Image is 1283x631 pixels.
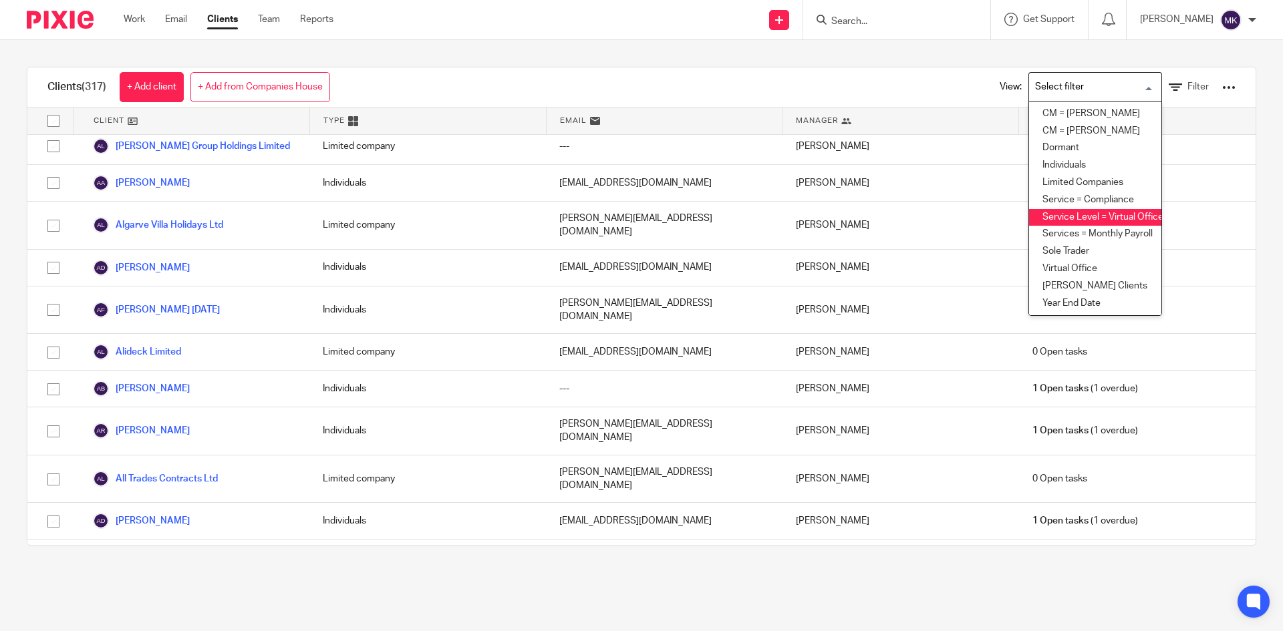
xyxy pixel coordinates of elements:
li: CM = [PERSON_NAME] [1029,123,1161,140]
span: 1 Open tasks [1032,382,1089,395]
li: Year End Date [1029,295,1161,312]
img: svg%3E [93,344,109,360]
img: svg%3E [93,381,109,397]
div: [PERSON_NAME] [782,503,1019,539]
a: Reports [300,13,333,26]
div: [EMAIL_ADDRESS][DOMAIN_NAME] [546,503,782,539]
span: 1 Open tasks [1032,514,1089,528]
div: Search for option [1028,72,1162,102]
div: Individuals [309,540,546,587]
a: [PERSON_NAME] [93,423,190,439]
span: 1 Open tasks [1032,424,1089,437]
div: [PERSON_NAME] [782,540,1019,587]
a: Email [165,13,187,26]
span: 0 Open tasks [1032,345,1087,359]
div: [PERSON_NAME][EMAIL_ADDRESS][DOMAIN_NAME] [546,407,782,455]
div: Individuals [309,250,546,286]
a: Work [124,13,145,26]
img: svg%3E [93,217,109,233]
img: svg%3E [93,175,109,191]
a: Alideck Limited [93,344,181,360]
div: [PERSON_NAME][EMAIL_ADDRESS][DOMAIN_NAME] [546,286,782,334]
div: [PERSON_NAME] [782,250,1019,286]
div: Limited company [309,334,546,370]
div: Individuals [309,371,546,407]
span: (317) [82,81,106,92]
img: svg%3E [93,260,109,276]
div: [PERSON_NAME][EMAIL_ADDRESS][DOMAIN_NAME] [546,202,782,249]
a: All Trades Contracts Ltd [93,471,218,487]
div: [PERSON_NAME] [782,407,1019,455]
span: (1 overdue) [1032,514,1138,528]
div: [PERSON_NAME] [782,371,1019,407]
div: [PERSON_NAME][EMAIL_ADDRESS][PERSON_NAME][DOMAIN_NAME] [546,540,782,587]
li: CM = [PERSON_NAME] [1029,106,1161,123]
div: [EMAIL_ADDRESS][DOMAIN_NAME] [546,250,782,286]
div: [EMAIL_ADDRESS][DOMAIN_NAME] [546,165,782,201]
li: Dormant [1029,140,1161,157]
span: Filter [1187,82,1209,91]
div: [PERSON_NAME] [782,202,1019,249]
li: Sole Trader [1029,243,1161,260]
div: [PERSON_NAME] [782,455,1019,503]
img: Pixie [27,11,94,29]
img: svg%3E [93,471,109,487]
a: [PERSON_NAME] Group Holdings Limited [93,138,290,154]
h1: Clients [47,80,106,94]
li: [PERSON_NAME] Clients [1029,278,1161,295]
li: Limited Companies [1029,174,1161,192]
input: Search for option [1030,75,1154,99]
div: --- [546,128,782,164]
span: Get Support [1023,15,1075,24]
img: svg%3E [93,138,109,154]
span: (1 overdue) [1032,424,1138,437]
li: Individuals [1029,157,1161,174]
span: Type [323,115,345,126]
a: Clients [207,13,238,26]
li: Service = Compliance [1029,192,1161,209]
div: Individuals [309,165,546,201]
div: [PERSON_NAME] [782,128,1019,164]
a: + Add from Companies House [190,72,330,102]
div: Individuals [309,407,546,455]
p: [PERSON_NAME] [1140,13,1214,26]
div: Individuals [309,286,546,334]
span: Email [560,115,587,126]
input: Search [830,16,950,28]
div: Limited company [309,202,546,249]
div: [PERSON_NAME] [782,334,1019,370]
a: [PERSON_NAME] [93,175,190,191]
span: Client [94,115,124,126]
div: --- [546,371,782,407]
a: [PERSON_NAME] [93,381,190,397]
img: svg%3E [93,513,109,529]
span: (1 overdue) [1032,382,1138,395]
input: Select all [41,108,66,134]
div: [EMAIL_ADDRESS][DOMAIN_NAME] [546,334,782,370]
img: svg%3E [93,423,109,439]
span: Manager [796,115,838,126]
li: Service Level = Virtual Office [1029,209,1161,226]
a: [PERSON_NAME] [DATE] [93,302,220,318]
li: Services = Monthly Payroll [1029,226,1161,243]
a: [PERSON_NAME] [93,513,190,529]
div: Individuals [309,503,546,539]
div: Limited company [309,128,546,164]
a: [PERSON_NAME] [93,260,190,276]
div: [PERSON_NAME] [782,286,1019,334]
img: svg%3E [1220,9,1242,31]
li: Virtual Office [1029,260,1161,278]
a: + Add client [120,72,184,102]
div: Limited company [309,455,546,503]
span: 0 Open tasks [1032,472,1087,485]
div: [PERSON_NAME] [782,165,1019,201]
a: Team [258,13,280,26]
img: svg%3E [93,302,109,318]
a: Algarve Villa Holidays Ltd [93,217,223,233]
div: View: [980,67,1236,107]
div: [PERSON_NAME][EMAIL_ADDRESS][DOMAIN_NAME] [546,455,782,503]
